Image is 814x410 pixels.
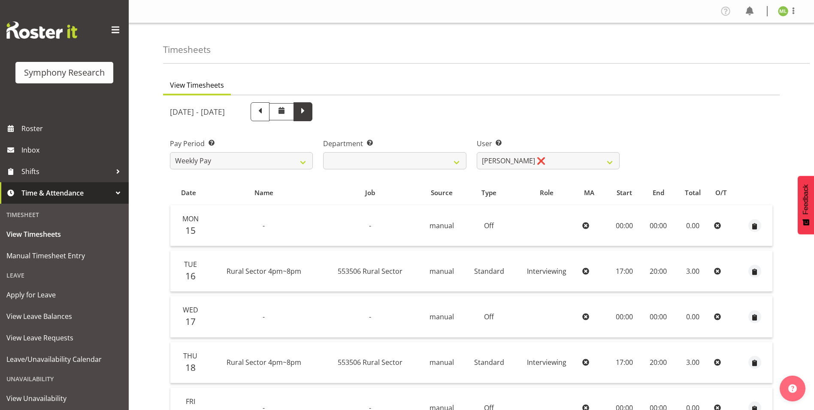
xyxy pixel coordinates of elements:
[185,315,196,327] span: 17
[21,165,112,178] span: Shifts
[607,296,642,337] td: 00:00
[617,188,632,198] span: Start
[185,361,196,373] span: 18
[254,188,273,198] span: Name
[183,351,197,361] span: Thu
[675,296,711,337] td: 0.00
[477,138,620,149] label: User
[6,310,122,323] span: View Leave Balances
[788,384,797,393] img: help-xxl-2.png
[540,188,554,198] span: Role
[21,122,124,135] span: Roster
[183,305,198,315] span: Wed
[6,331,122,344] span: View Leave Requests
[675,205,711,246] td: 0.00
[365,188,375,198] span: Job
[2,388,127,409] a: View Unavailability
[323,138,466,149] label: Department
[6,392,122,405] span: View Unavailability
[584,188,594,198] span: MA
[2,223,127,245] a: View Timesheets
[170,80,224,90] span: View Timesheets
[778,6,788,16] img: melissa-lategan11925.jpg
[430,221,454,230] span: manual
[463,251,514,292] td: Standard
[182,214,199,223] span: Mon
[186,397,195,406] span: Fri
[227,358,301,367] span: Rural Sector 4pm~8pm
[6,353,122,366] span: Leave/Unavailability Calendar
[802,184,810,214] span: Feedback
[181,188,196,198] span: Date
[675,342,711,383] td: 3.00
[263,312,265,321] span: -
[21,144,124,156] span: Inbox
[163,45,211,55] h4: Timesheets
[185,270,196,282] span: 16
[527,358,566,367] span: Interviewing
[607,251,642,292] td: 17:00
[2,327,127,349] a: View Leave Requests
[642,205,675,246] td: 00:00
[6,288,122,301] span: Apply for Leave
[21,187,112,199] span: Time & Attendance
[430,266,454,276] span: manual
[184,260,197,269] span: Tue
[715,188,727,198] span: O/T
[431,188,453,198] span: Source
[675,251,711,292] td: 3.00
[430,312,454,321] span: manual
[227,266,301,276] span: Rural Sector 4pm~8pm
[2,306,127,327] a: View Leave Balances
[798,176,814,234] button: Feedback - Show survey
[170,107,225,116] h5: [DATE] - [DATE]
[642,342,675,383] td: 20:00
[642,251,675,292] td: 20:00
[6,21,77,39] img: Rosterit website logo
[607,342,642,383] td: 17:00
[685,188,701,198] span: Total
[527,266,566,276] span: Interviewing
[369,221,371,230] span: -
[2,206,127,223] div: Timesheet
[607,205,642,246] td: 00:00
[24,66,105,79] div: Symphony Research
[2,284,127,306] a: Apply for Leave
[481,188,496,198] span: Type
[2,266,127,284] div: Leave
[430,358,454,367] span: manual
[6,228,122,241] span: View Timesheets
[338,266,402,276] span: 553506 Rural Sector
[2,370,127,388] div: Unavailability
[463,342,514,383] td: Standard
[463,296,514,337] td: Off
[653,188,664,198] span: End
[338,358,402,367] span: 553506 Rural Sector
[185,224,196,236] span: 15
[369,312,371,321] span: -
[6,249,122,262] span: Manual Timesheet Entry
[463,205,514,246] td: Off
[642,296,675,337] td: 00:00
[2,349,127,370] a: Leave/Unavailability Calendar
[2,245,127,266] a: Manual Timesheet Entry
[263,221,265,230] span: -
[170,138,313,149] label: Pay Period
